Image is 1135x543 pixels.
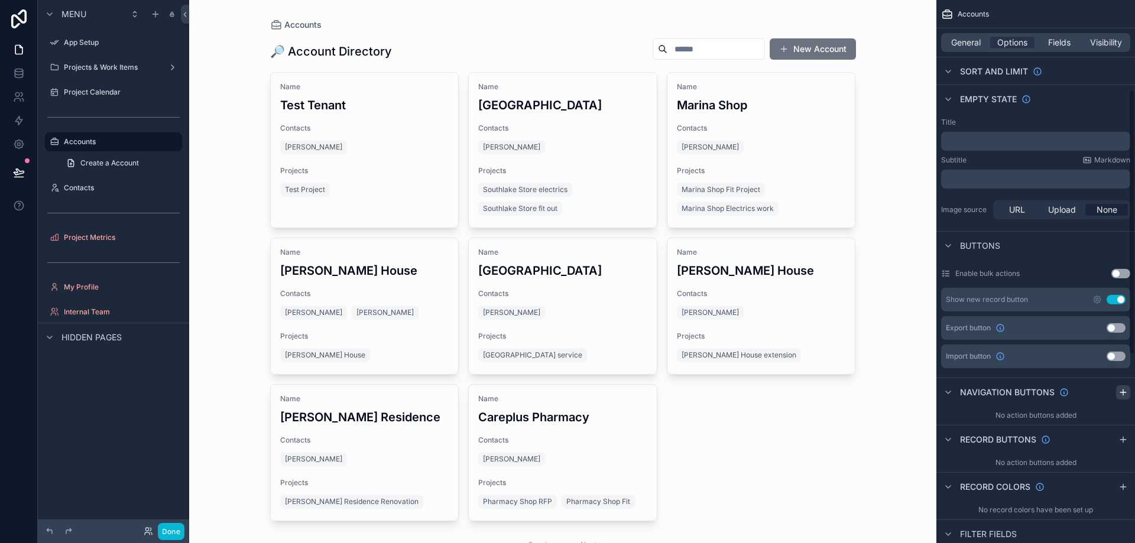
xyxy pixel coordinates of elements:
[941,132,1130,151] div: scrollable content
[1048,204,1076,216] span: Upload
[946,352,991,361] span: Import button
[960,66,1028,77] span: Sort And Limit
[960,386,1055,398] span: Navigation buttons
[1082,155,1130,165] a: Markdown
[158,523,184,540] button: Done
[45,278,182,297] a: My Profile
[960,481,1030,493] span: Record colors
[997,37,1027,48] span: Options
[955,269,1020,278] label: Enable bulk actions
[1048,37,1071,48] span: Fields
[61,8,86,20] span: Menu
[960,93,1017,105] span: Empty state
[45,83,182,102] a: Project Calendar
[45,33,182,52] a: App Setup
[946,295,1028,304] div: Show new record button
[45,228,182,247] a: Project Metrics
[45,303,182,321] a: Internal Team
[951,37,981,48] span: General
[936,500,1135,519] div: No record colors have been set up
[941,205,988,214] label: Image source
[59,154,182,173] a: Create a Account
[64,233,180,242] label: Project Metrics
[64,87,180,97] label: Project Calendar
[61,331,122,343] span: Hidden pages
[64,183,180,193] label: Contacts
[1009,204,1025,216] span: URL
[960,240,1000,252] span: Buttons
[64,38,180,47] label: App Setup
[936,406,1135,425] div: No action buttons added
[80,158,139,168] span: Create a Account
[958,9,989,19] span: Accounts
[1097,204,1117,216] span: None
[45,178,182,197] a: Contacts
[960,434,1036,446] span: Record buttons
[936,453,1135,472] div: No action buttons added
[1090,37,1122,48] span: Visibility
[64,282,180,292] label: My Profile
[946,323,991,333] span: Export button
[45,58,182,77] a: Projects & Work Items
[64,137,175,147] label: Accounts
[64,63,163,72] label: Projects & Work Items
[64,307,180,317] label: Internal Team
[941,170,1130,188] div: scrollable content
[941,155,967,165] label: Subtitle
[941,118,956,127] label: Title
[45,132,182,151] a: Accounts
[1094,155,1130,165] span: Markdown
